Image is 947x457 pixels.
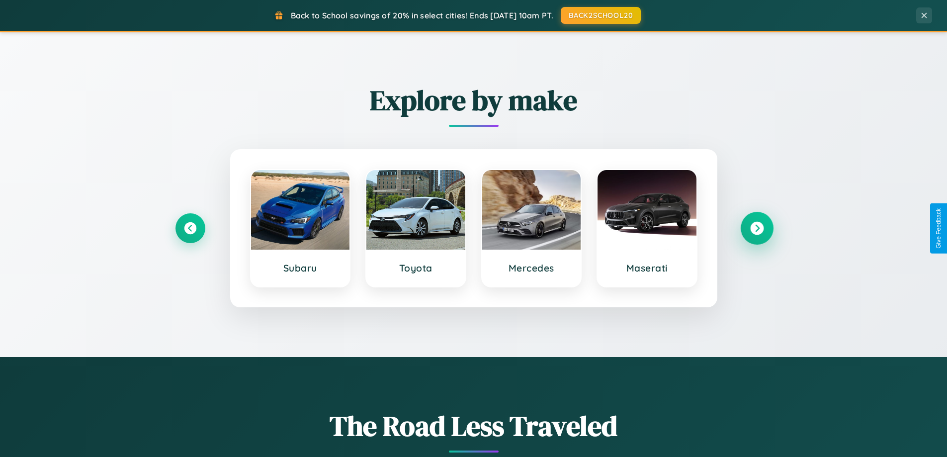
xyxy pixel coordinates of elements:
[175,407,772,445] h1: The Road Less Traveled
[261,262,340,274] h3: Subaru
[175,81,772,119] h2: Explore by make
[561,7,641,24] button: BACK2SCHOOL20
[607,262,687,274] h3: Maserati
[376,262,455,274] h3: Toyota
[291,10,553,20] span: Back to School savings of 20% in select cities! Ends [DATE] 10am PT.
[492,262,571,274] h3: Mercedes
[935,208,942,249] div: Give Feedback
